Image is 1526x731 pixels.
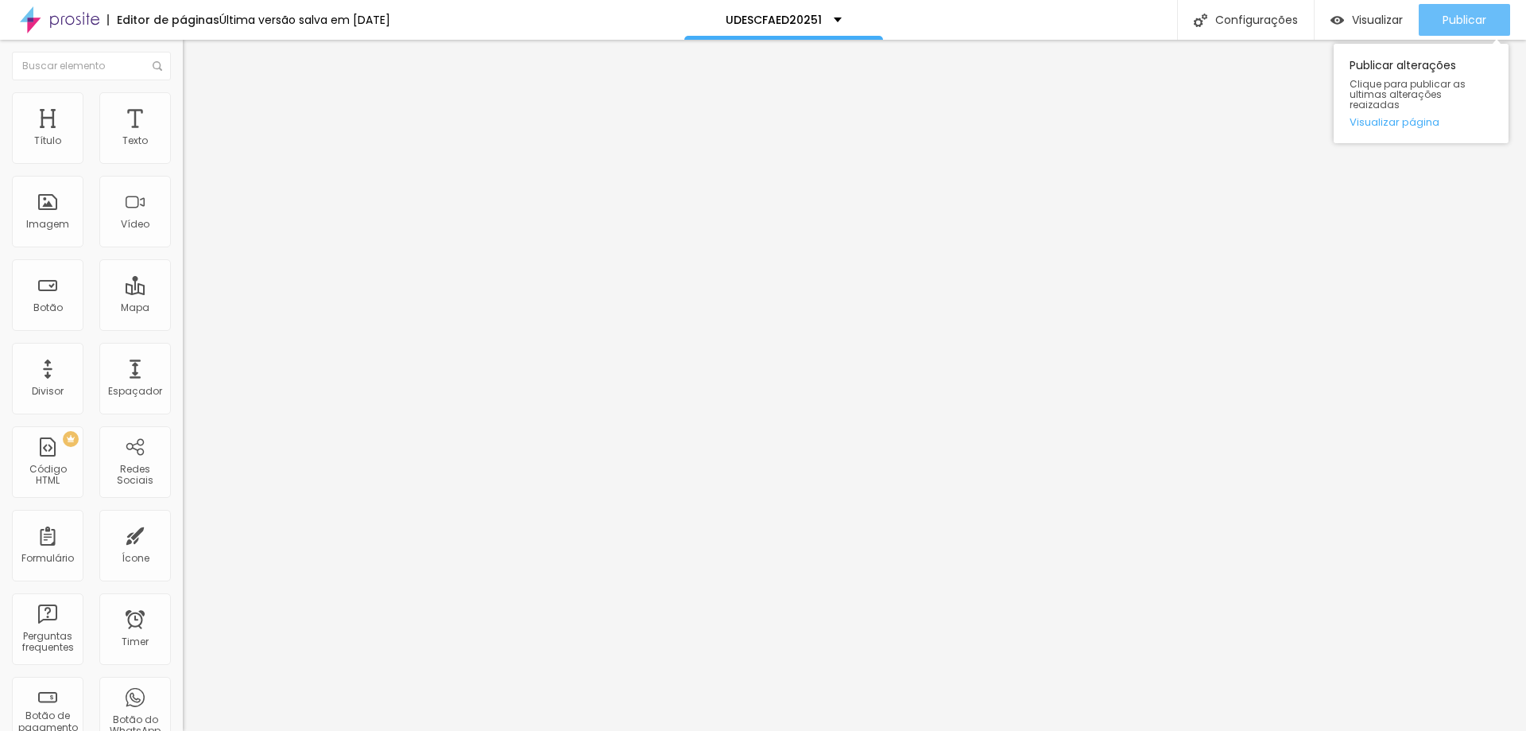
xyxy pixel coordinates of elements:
[1350,79,1493,111] span: Clique para publicar as ultimas alterações reaizadas
[1315,4,1419,36] button: Visualizar
[1443,14,1486,26] span: Publicar
[122,553,149,564] div: Ícone
[16,631,79,654] div: Perguntas frequentes
[34,135,61,146] div: Título
[121,219,149,230] div: Vídeo
[107,14,219,25] div: Editor de páginas
[122,636,149,647] div: Timer
[1419,4,1510,36] button: Publicar
[1194,14,1207,27] img: Icone
[1330,14,1344,27] img: view-1.svg
[21,553,74,564] div: Formulário
[122,135,148,146] div: Texto
[32,386,64,397] div: Divisor
[1334,44,1509,143] div: Publicar alterações
[219,14,390,25] div: Última versão salva em [DATE]
[108,386,162,397] div: Espaçador
[12,52,171,80] input: Buscar elemento
[33,302,63,313] div: Botão
[1350,117,1493,127] a: Visualizar página
[1352,14,1403,26] span: Visualizar
[121,302,149,313] div: Mapa
[16,464,79,487] div: Código HTML
[726,14,822,25] p: UDESCFAED20251
[153,61,162,71] img: Icone
[103,464,166,487] div: Redes Sociais
[26,219,69,230] div: Imagem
